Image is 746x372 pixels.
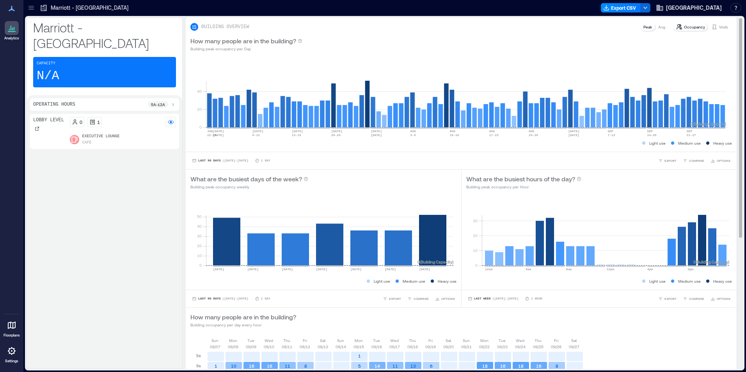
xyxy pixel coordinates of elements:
text: [DATE] [331,129,343,133]
text: 12am [485,267,492,271]
text: 8 [556,363,558,368]
text: 6-12 [252,133,260,137]
a: Floorplans [1,316,22,340]
p: Fri [428,337,433,344]
p: Fri [303,337,307,344]
text: [DATE] [292,129,303,133]
p: Thu [283,337,290,344]
p: Capacity [37,60,55,67]
text: 11 [393,363,398,368]
text: 4pm [647,267,653,271]
text: 14 [375,363,380,368]
p: Building peak occupancy weekly [190,184,308,190]
text: 20-26 [331,133,341,137]
span: EXPORT [664,296,677,301]
text: SEP [647,129,653,133]
p: Sat [571,337,577,344]
p: 09/17 [389,344,400,350]
text: 12pm [607,267,614,271]
p: Building occupancy per day every hour [190,322,296,328]
text: 8 [304,363,307,368]
text: 16 [249,363,254,368]
p: 09/20 [443,344,454,350]
text: 16 [500,363,506,368]
tspan: 10 [472,248,477,253]
button: OPTIONS [709,295,732,303]
p: Sat [320,337,325,344]
p: 09/23 [497,344,508,350]
p: 09/16 [371,344,382,350]
text: 7-13 [607,133,615,137]
text: [DATE] [247,267,259,271]
p: 09/26 [551,344,561,350]
text: 1 [215,363,217,368]
button: [GEOGRAPHIC_DATA] [654,2,724,14]
text: 18 [518,363,524,368]
p: 1 Day [261,296,270,301]
button: Last Week |[DATE]-[DATE] [466,295,520,303]
p: Heavy use [438,278,456,284]
p: Building peak occupancy per Day [190,46,302,52]
text: [DATE] [568,133,579,137]
p: Sat [446,337,451,344]
p: Medium use [678,278,701,284]
p: 09/10 [264,344,274,350]
text: [DATE] [419,267,430,271]
p: Marriott - [GEOGRAPHIC_DATA] [51,4,128,12]
text: [DATE] [282,267,293,271]
button: EXPORT [657,157,678,165]
text: 16 [267,363,272,368]
p: Mon [355,337,363,344]
p: Visits [719,24,728,30]
tspan: 20 [472,233,477,238]
text: 13-19 [292,133,301,137]
p: Light use [374,278,390,284]
p: What are the busiest days of the week? [190,174,302,184]
p: 09/22 [479,344,490,350]
button: OPTIONS [709,157,732,165]
button: OPTIONS [433,295,456,303]
p: N/A [37,68,59,84]
text: AUG [489,129,495,133]
text: [DATE] [213,133,224,137]
p: 0 [80,119,82,125]
p: 09/13 [318,344,328,350]
p: Thu [409,337,416,344]
span: OPTIONS [717,296,730,301]
p: Sun [211,337,218,344]
tspan: 20 [197,107,202,112]
text: 17-23 [489,133,499,137]
p: Thu [535,337,542,344]
p: Avg [658,24,665,30]
p: 09/08 [228,344,238,350]
span: COMPARE [689,158,704,163]
text: AUG [529,129,535,133]
text: 16 [536,363,542,368]
p: 09/19 [425,344,436,350]
p: 09/15 [353,344,364,350]
button: EXPORT [657,295,678,303]
span: OPTIONS [441,296,455,301]
p: Sun [337,337,344,344]
text: 14-20 [647,133,657,137]
span: EXPORT [664,158,677,163]
p: Building peak occupancy per Hour [466,184,581,190]
tspan: 50 [197,214,202,219]
tspan: 0 [199,263,202,267]
p: 09/27 [569,344,579,350]
text: 10 [231,363,236,368]
p: Occupancy [684,24,705,30]
p: 09/18 [407,344,418,350]
p: Sun [463,337,470,344]
p: Tue [247,337,254,344]
span: EXPORT [389,296,401,301]
p: 09/14 [336,344,346,350]
text: 22-28 [207,133,217,137]
text: [DATE] [213,129,224,133]
span: COMPARE [414,296,429,301]
a: Settings [2,342,21,366]
p: Heavy use [713,140,732,146]
button: Export CSV [601,3,641,12]
p: Lobby Level [33,117,64,123]
button: COMPARE [681,295,706,303]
